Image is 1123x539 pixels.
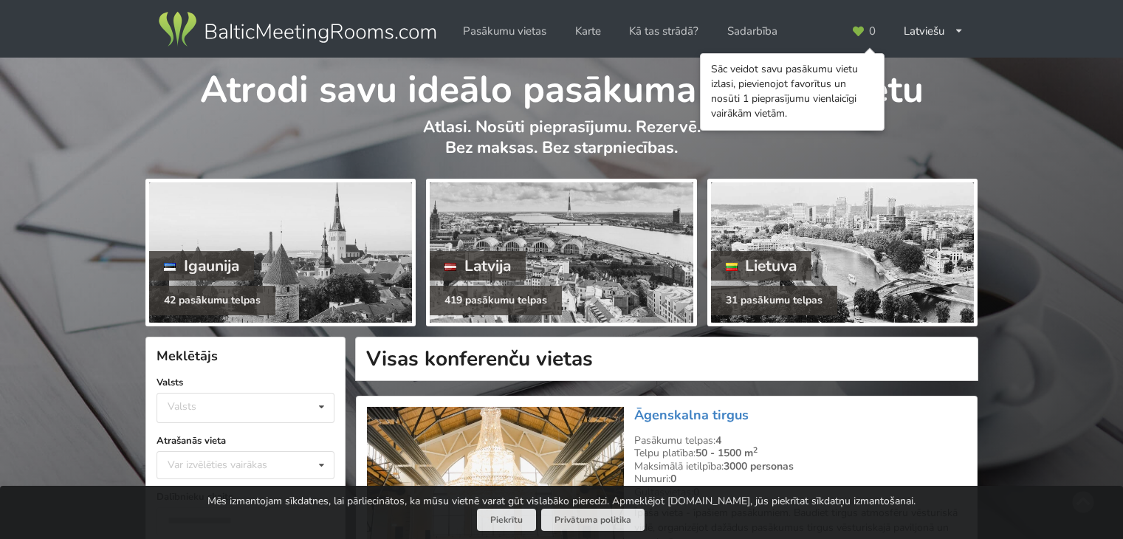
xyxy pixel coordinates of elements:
a: Igaunija 42 pasākumu telpas [145,179,416,326]
strong: 3000 personas [724,459,794,473]
div: Lietuva [711,251,812,281]
div: Igaunija [149,251,254,281]
label: Valsts [157,375,334,390]
button: Piekrītu [477,509,536,532]
div: Var izvēlēties vairākas [164,456,301,473]
div: Latvija [430,251,526,281]
div: Telpu platība: [634,447,966,460]
a: Kā tas strādā? [619,17,709,46]
strong: 50 - 1500 m [696,446,758,460]
strong: 4 [715,433,721,447]
h1: Visas konferenču vietas [355,337,978,381]
a: Karte [565,17,611,46]
div: Pasākumu telpas: [634,434,966,447]
p: Atlasi. Nosūti pieprasījumu. Rezervē. Bez maksas. Bez starpniecības. [145,117,978,174]
a: Sadarbība [717,17,788,46]
div: Numuri: [634,473,966,486]
a: Privātuma politika [541,509,645,532]
div: Sāc veidot savu pasākumu vietu izlasi, pievienojot favorītus un nosūti 1 pieprasījumu vienlaicīgi... [711,62,873,121]
a: Latvija 419 pasākumu telpas [426,179,696,326]
a: Āgenskalna tirgus [634,406,749,424]
div: 419 pasākumu telpas [430,286,562,315]
img: Baltic Meeting Rooms [156,9,439,50]
sup: 2 [753,444,758,456]
div: 42 pasākumu telpas [149,286,275,315]
span: 0 [869,26,876,37]
strong: 0 [693,485,699,499]
span: Meklētājs [157,347,218,365]
a: Pasākumu vietas [453,17,557,46]
div: Latviešu [893,17,974,46]
label: Atrašanās vieta [157,433,334,448]
strong: 0 [670,472,676,486]
div: Valsts [168,400,196,413]
a: Lietuva 31 pasākumu telpas [707,179,978,326]
div: Maksimālā ietilpība: [634,460,966,473]
div: 31 pasākumu telpas [711,286,837,315]
h1: Atrodi savu ideālo pasākuma norises vietu [145,58,978,114]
